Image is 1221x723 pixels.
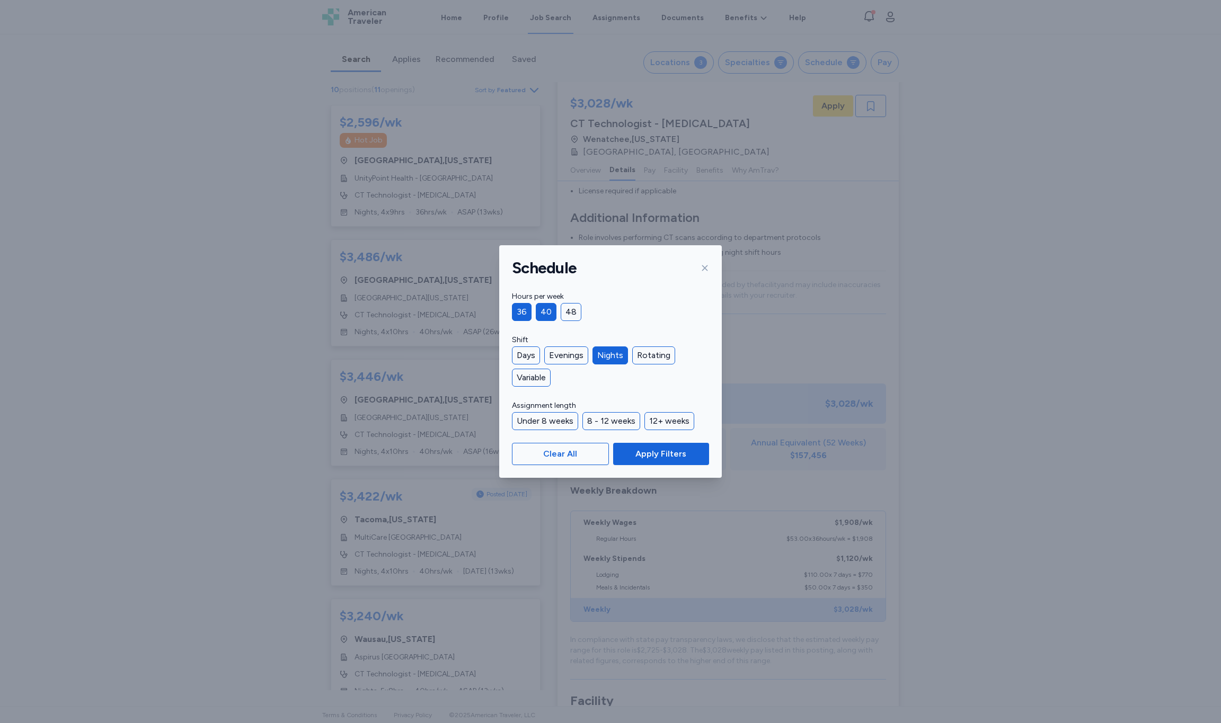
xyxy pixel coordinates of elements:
div: 8 - 12 weeks [582,412,640,430]
div: Variable [512,369,551,387]
div: 12+ weeks [644,412,694,430]
h1: Schedule [512,258,577,278]
label: Shift [512,334,709,346]
div: Rotating [632,346,675,364]
label: Hours per week [512,290,709,303]
button: Clear All [512,443,609,465]
button: Apply Filters [613,443,709,465]
div: 48 [561,303,581,321]
label: Assignment length [512,399,709,412]
div: 36 [512,303,532,321]
div: Under 8 weeks [512,412,578,430]
span: Clear All [543,448,577,460]
div: Evenings [544,346,588,364]
div: 40 [536,303,556,321]
span: Apply Filters [635,448,686,460]
div: Nights [592,346,628,364]
div: Days [512,346,540,364]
